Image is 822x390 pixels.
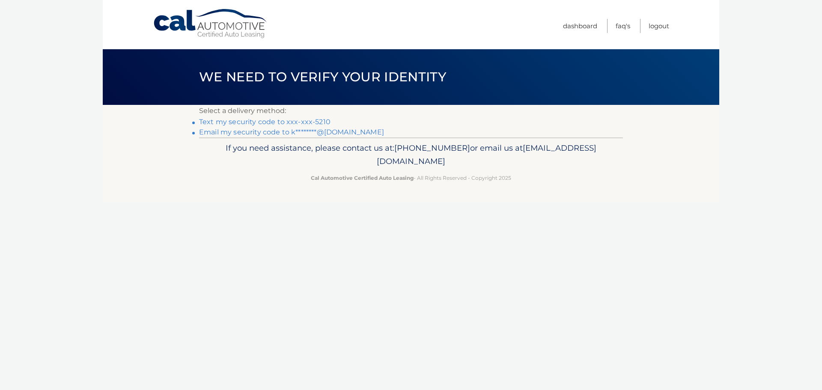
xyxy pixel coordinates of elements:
a: FAQ's [616,19,630,33]
p: - All Rights Reserved - Copyright 2025 [205,173,617,182]
a: Cal Automotive [153,9,268,39]
span: We need to verify your identity [199,69,446,85]
a: Dashboard [563,19,597,33]
a: Text my security code to xxx-xxx-5210 [199,118,331,126]
p: If you need assistance, please contact us at: or email us at [205,141,617,169]
p: Select a delivery method: [199,105,623,117]
strong: Cal Automotive Certified Auto Leasing [311,175,414,181]
a: Email my security code to k********@[DOMAIN_NAME] [199,128,384,136]
span: [PHONE_NUMBER] [394,143,470,153]
a: Logout [649,19,669,33]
